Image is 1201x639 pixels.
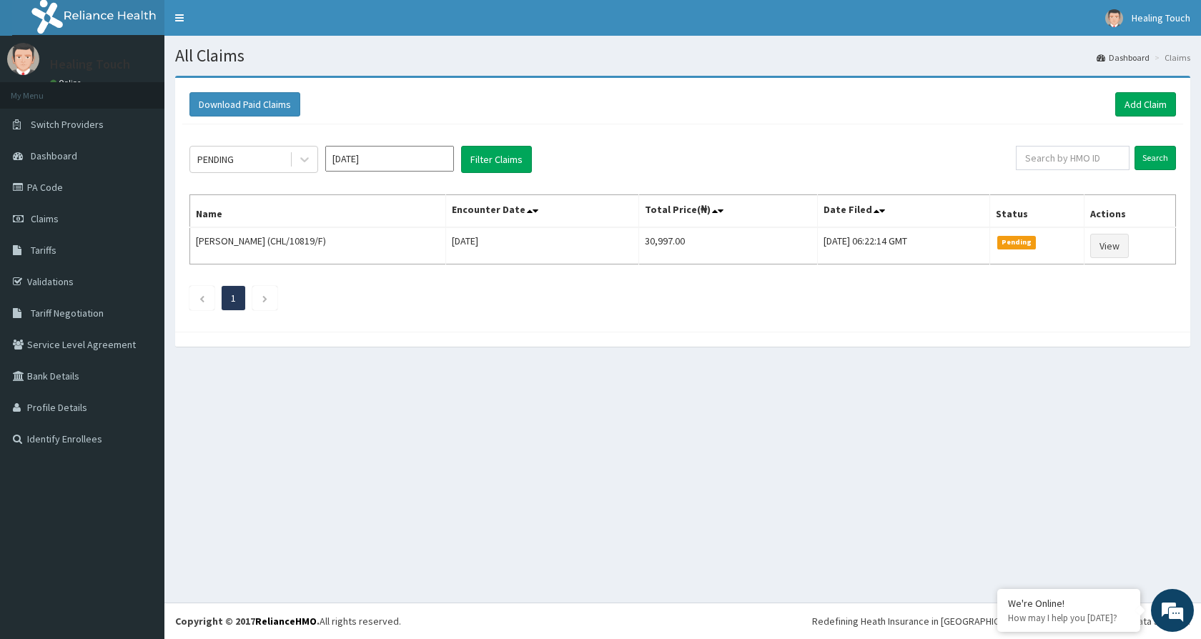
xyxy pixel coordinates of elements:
strong: Copyright © 2017 . [175,615,320,628]
span: Pending [997,236,1037,249]
a: Page 1 is your current page [231,292,236,304]
a: Previous page [199,292,205,304]
span: Healing Touch [1132,11,1190,24]
a: Add Claim [1115,92,1176,117]
a: Online [50,78,84,88]
div: Redefining Heath Insurance in [GEOGRAPHIC_DATA] using Telemedicine and Data Science! [812,614,1190,628]
span: Tariff Negotiation [31,307,104,319]
th: Total Price(₦) [638,195,817,228]
a: Dashboard [1097,51,1150,64]
footer: All rights reserved. [164,603,1201,639]
a: RelianceHMO [255,615,317,628]
div: We're Online! [1008,597,1130,610]
th: Date Filed [817,195,989,228]
span: Tariffs [31,244,56,257]
th: Name [190,195,446,228]
img: User Image [7,43,39,75]
td: [PERSON_NAME] (CHL/10819/F) [190,227,446,264]
img: User Image [1105,9,1123,27]
a: Next page [262,292,268,304]
button: Filter Claims [461,146,532,173]
th: Actions [1084,195,1176,228]
div: PENDING [197,152,234,167]
th: Status [989,195,1084,228]
td: [DATE] 06:22:14 GMT [817,227,989,264]
input: Search by HMO ID [1016,146,1130,170]
li: Claims [1151,51,1190,64]
input: Search [1135,146,1176,170]
button: Download Paid Claims [189,92,300,117]
input: Select Month and Year [325,146,454,172]
p: Healing Touch [50,58,130,71]
a: View [1090,234,1129,258]
h1: All Claims [175,46,1190,65]
td: 30,997.00 [638,227,817,264]
span: Dashboard [31,149,77,162]
td: [DATE] [445,227,638,264]
th: Encounter Date [445,195,638,228]
span: Switch Providers [31,118,104,131]
p: How may I help you today? [1008,612,1130,624]
span: Claims [31,212,59,225]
